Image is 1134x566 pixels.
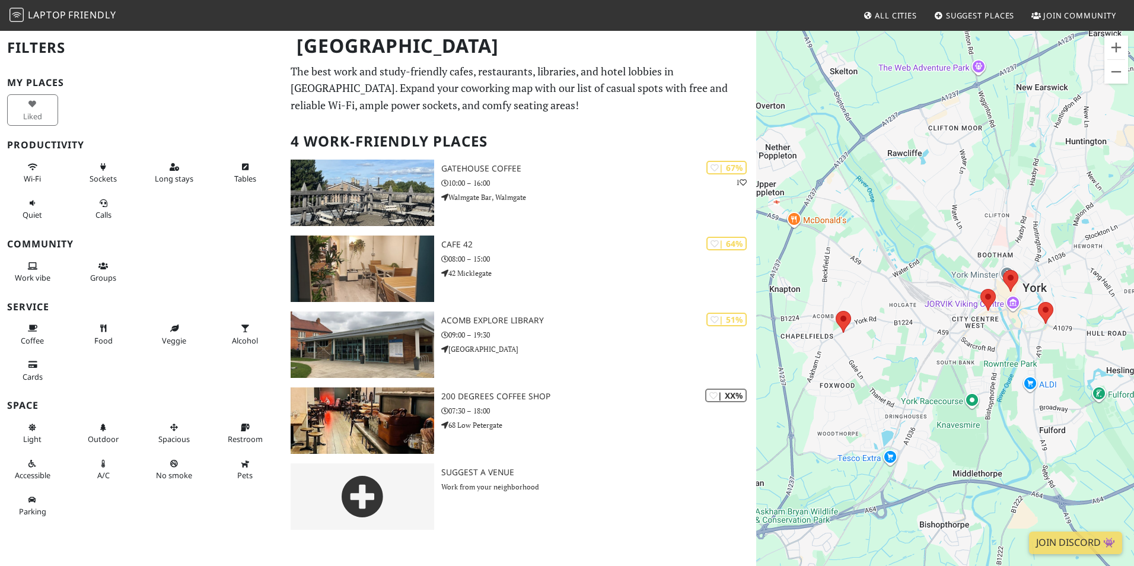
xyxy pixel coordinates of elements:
[149,157,200,189] button: Long stays
[24,173,41,184] span: Stable Wi-Fi
[291,123,749,160] h2: 4 Work-Friendly Places
[705,389,747,402] div: | XX%
[1027,5,1121,26] a: Join Community
[291,463,434,530] img: gray-place-d2bdb4477600e061c01bd816cc0f2ef0cfcb1ca9e3ad78868dd16fb2af073a21.png
[441,164,756,174] h3: Gatehouse Coffee
[858,5,922,26] a: All Cities
[441,392,756,402] h3: 200 Degrees Coffee Shop
[232,335,258,346] span: Alcohol
[94,335,113,346] span: Food
[95,209,112,220] span: Video/audio calls
[7,454,58,485] button: Accessible
[706,161,747,174] div: | 67%
[78,193,129,225] button: Calls
[1104,36,1128,59] button: Zoom in
[441,405,756,416] p: 07:30 – 18:00
[23,209,42,220] span: Quiet
[23,434,42,444] span: Natural light
[283,160,756,226] a: Gatehouse Coffee | 67% 1 Gatehouse Coffee 10:00 – 16:00 Walmgate Bar, Walmgate
[441,177,756,189] p: 10:00 – 16:00
[1029,532,1122,554] a: Join Discord 👾
[7,193,58,225] button: Quiet
[929,5,1020,26] a: Suggest Places
[7,490,58,522] button: Parking
[97,470,110,481] span: Air conditioned
[441,481,756,492] p: Work from your neighborhood
[15,272,50,283] span: People working
[9,8,24,22] img: LaptopFriendly
[155,173,193,184] span: Long stays
[1104,60,1128,84] button: Zoom out
[7,418,58,449] button: Light
[220,157,271,189] button: Tables
[220,319,271,350] button: Alcohol
[156,470,192,481] span: Smoke free
[78,319,129,350] button: Food
[7,319,58,350] button: Coffee
[21,335,44,346] span: Coffee
[287,30,754,62] h1: [GEOGRAPHIC_DATA]
[946,10,1015,21] span: Suggest Places
[441,468,756,478] h3: Suggest a Venue
[23,371,43,382] span: Credit cards
[78,454,129,485] button: A/C
[28,8,66,21] span: Laptop
[220,454,271,485] button: Pets
[283,236,756,302] a: Cafe 42 | 64% Cafe 42 08:00 – 15:00 42 Micklegate
[9,5,116,26] a: LaptopFriendly LaptopFriendly
[291,387,434,454] img: 200 Degrees Coffee Shop
[162,335,186,346] span: Veggie
[78,418,129,449] button: Outdoor
[441,192,756,203] p: Walmgate Bar, Walmgate
[149,454,200,485] button: No smoke
[291,160,434,226] img: Gatehouse Coffee
[90,173,117,184] span: Power sockets
[68,8,116,21] span: Friendly
[441,268,756,279] p: 42 Micklegate
[149,418,200,449] button: Spacious
[283,387,756,454] a: 200 Degrees Coffee Shop | XX% 200 Degrees Coffee Shop 07:30 – 18:00 68 Low Petergate
[441,240,756,250] h3: Cafe 42
[441,329,756,341] p: 09:00 – 19:30
[7,355,58,386] button: Cards
[441,316,756,326] h3: Acomb Explore Library
[220,418,271,449] button: Restroom
[283,463,756,530] a: Suggest a Venue Work from your neighborhood
[7,256,58,288] button: Work vibe
[7,301,276,313] h3: Service
[706,237,747,250] div: | 64%
[7,239,276,250] h3: Community
[88,434,119,444] span: Outdoor area
[291,311,434,378] img: Acomb Explore Library
[291,236,434,302] img: Cafe 42
[7,157,58,189] button: Wi-Fi
[441,419,756,431] p: 68 Low Petergate
[875,10,917,21] span: All Cities
[7,400,276,411] h3: Space
[19,506,46,517] span: Parking
[7,30,276,66] h2: Filters
[234,173,256,184] span: Work-friendly tables
[706,313,747,326] div: | 51%
[228,434,263,444] span: Restroom
[291,63,749,114] p: The best work and study-friendly cafes, restaurants, libraries, and hotel lobbies in [GEOGRAPHIC_...
[441,253,756,265] p: 08:00 – 15:00
[15,470,50,481] span: Accessible
[149,319,200,350] button: Veggie
[1043,10,1116,21] span: Join Community
[78,256,129,288] button: Groups
[237,470,253,481] span: Pet friendly
[78,157,129,189] button: Sockets
[7,139,276,151] h3: Productivity
[736,177,747,188] p: 1
[158,434,190,444] span: Spacious
[7,77,276,88] h3: My Places
[90,272,116,283] span: Group tables
[441,344,756,355] p: [GEOGRAPHIC_DATA]
[283,311,756,378] a: Acomb Explore Library | 51% Acomb Explore Library 09:00 – 19:30 [GEOGRAPHIC_DATA]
